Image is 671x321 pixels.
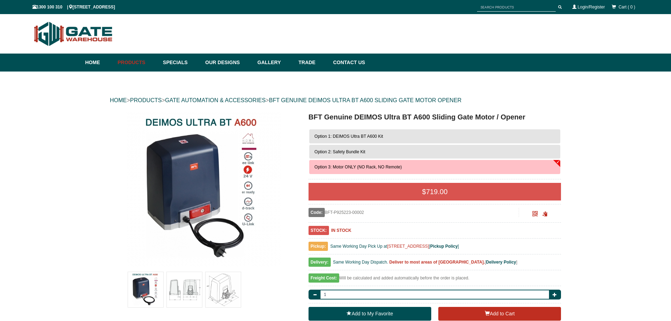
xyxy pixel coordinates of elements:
[542,211,548,217] span: Click to copy the URL
[438,307,561,321] button: Add to Cart
[114,54,160,72] a: Products
[295,54,329,72] a: Trade
[309,273,339,283] span: Freight Cost:
[315,134,383,139] span: Option 1: DEIMOS Ultra BT A600 Kit
[315,149,365,154] span: Option 2: Safety Bundle Kit
[269,97,462,103] a: BFT GENUINE DEIMOS ULTRA BT A600 SLIDING GATE MOTOR OPENER
[309,145,561,159] button: Option 2: Safety Bundle Kit
[309,258,561,270] div: [ ]
[333,260,388,265] span: Same Working Day Dispatch.
[387,244,429,249] a: [STREET_ADDRESS]
[309,258,331,267] span: Delivery:
[309,226,329,235] span: STOCK:
[309,307,431,321] a: Add to My Favorite
[389,260,485,265] b: Deliver to most areas of [GEOGRAPHIC_DATA].
[309,274,561,286] div: Will be calculated and added automatically before the order is placed.
[254,54,295,72] a: Gallery
[126,112,281,267] img: BFT Genuine DEIMOS Ultra BT A600 Sliding Gate Motor / Opener - Option 3: Motor ONLY (NO Rack, NO ...
[315,165,402,169] span: Option 3: Motor ONLY (NO Rack, NO Remote)
[130,97,162,103] a: PRODUCTS
[110,89,561,112] div: > > >
[330,54,365,72] a: Contact Us
[309,160,561,174] button: Option 3: Motor ONLY (NO Rack, NO Remote)
[309,208,325,217] span: Code:
[32,18,115,50] img: Gate Warehouse
[477,3,556,12] input: SEARCH PRODUCTS
[85,54,114,72] a: Home
[309,208,519,217] div: BFT-P925223-00002
[309,242,328,251] span: Pickup:
[309,112,561,122] h1: BFT Genuine DEIMOS Ultra BT A600 Sliding Gate Motor / Opener
[309,183,561,200] div: $
[618,5,635,10] span: Cart ( 0 )
[430,244,458,249] a: Pickup Policy
[167,272,202,307] img: BFT Genuine DEIMOS Ultra BT A600 Sliding Gate Motor / Opener
[486,260,516,265] a: Delivery Policy
[309,129,561,143] button: Option 1: DEIMOS Ultra BT A600 Kit
[202,54,254,72] a: Our Designs
[206,272,241,307] img: BFT Genuine DEIMOS Ultra BT A600 Sliding Gate Motor / Opener
[331,228,351,233] b: IN STOCK
[128,272,163,307] img: BFT Genuine DEIMOS Ultra BT A600 Sliding Gate Motor / Opener
[110,97,127,103] a: HOME
[578,5,605,10] a: Login/Register
[532,212,538,217] a: Click to enlarge and scan to share.
[330,244,459,249] span: Same Working Day Pick Up at [ ]
[165,97,266,103] a: GATE AUTOMATION & ACCESSORIES
[111,112,297,267] a: BFT Genuine DEIMOS Ultra BT A600 Sliding Gate Motor / Opener - Option 3: Motor ONLY (NO Rack, NO ...
[32,5,115,10] span: 1300 100 310 | [STREET_ADDRESS]
[426,188,447,196] span: 719.00
[159,54,202,72] a: Specials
